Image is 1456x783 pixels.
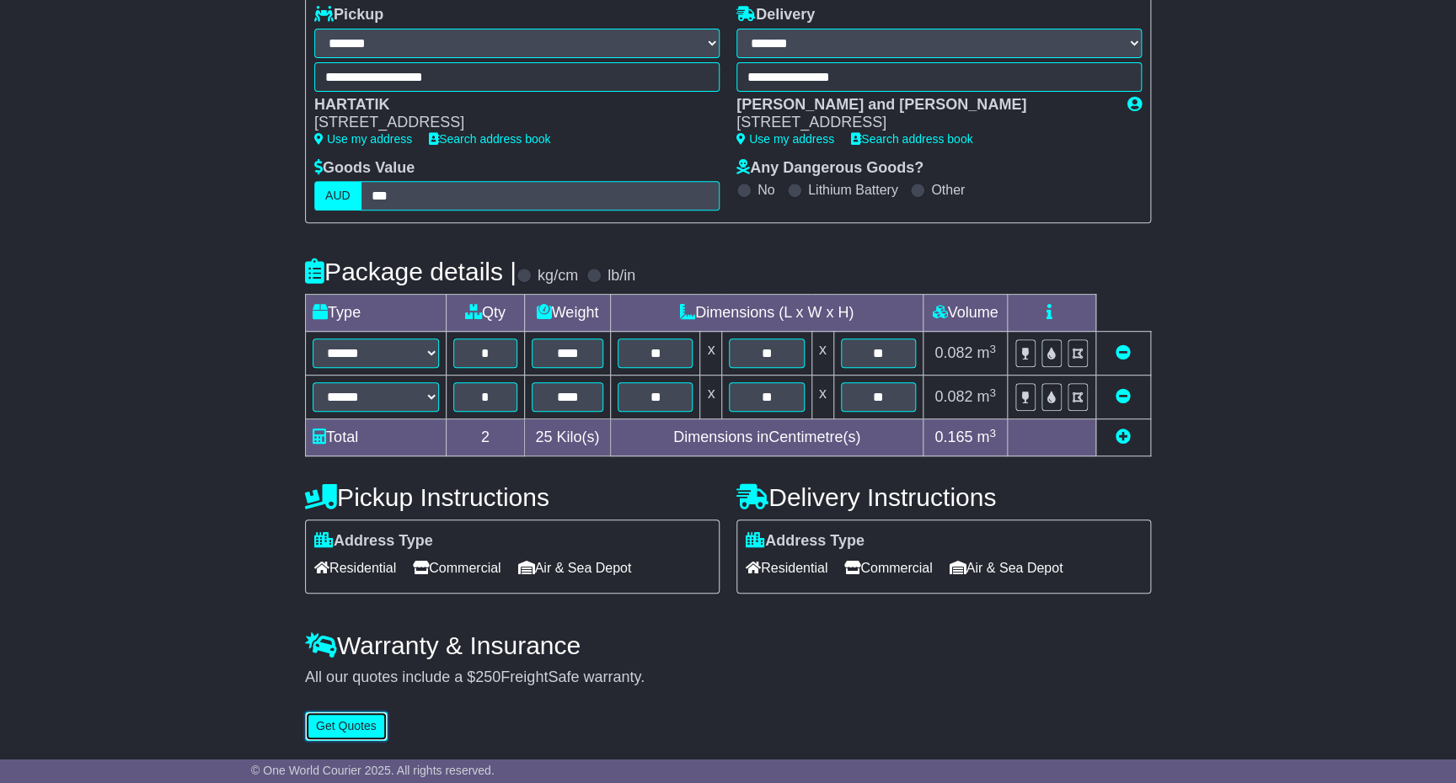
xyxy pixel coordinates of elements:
td: x [811,376,833,419]
label: No [757,182,774,198]
span: Commercial [413,555,500,581]
a: Search address book [851,132,972,146]
label: Lithium Battery [808,182,898,198]
td: Total [306,419,447,456]
span: © One World Courier 2025. All rights reserved. [251,764,495,777]
label: Address Type [746,532,864,551]
span: Air & Sea Depot [518,555,632,581]
td: Type [306,295,447,332]
label: Other [931,182,965,198]
a: Search address book [429,132,550,146]
td: Dimensions (L x W x H) [611,295,923,332]
span: 0.082 [934,344,972,361]
h4: Pickup Instructions [305,483,720,511]
label: Any Dangerous Goods? [736,159,923,178]
td: Volume [923,295,1007,332]
label: Goods Value [314,159,415,178]
label: AUD [314,181,361,210]
a: Remove this item [1116,388,1131,405]
td: 2 [447,419,525,456]
span: Residential [746,555,827,581]
span: 0.082 [934,388,972,405]
span: m [977,344,996,361]
h4: Package details | [305,258,517,285]
sup: 3 [989,427,996,439]
span: Air & Sea Depot [950,555,1063,581]
sup: 3 [989,386,996,399]
span: 25 [535,429,552,445]
td: Kilo(s) [524,419,611,456]
td: Weight [524,295,611,332]
h4: Delivery Instructions [736,483,1151,511]
span: m [977,429,996,445]
label: Address Type [314,532,433,551]
span: Residential [314,555,396,581]
label: kg/cm [538,267,578,285]
div: HARTATIK [314,96,703,115]
a: Remove this item [1116,344,1131,361]
div: [STREET_ADDRESS] [736,114,1111,132]
a: Add new item [1116,429,1131,445]
td: x [811,332,833,376]
td: x [700,332,722,376]
div: [PERSON_NAME] and [PERSON_NAME] [736,96,1111,115]
span: m [977,388,996,405]
button: Get Quotes [305,711,388,741]
sup: 3 [989,343,996,355]
td: Qty [447,295,525,332]
label: lb/in [608,267,635,285]
a: Use my address [314,132,412,146]
div: [STREET_ADDRESS] [314,114,703,132]
a: Use my address [736,132,834,146]
td: x [700,376,722,419]
h4: Warranty & Insurance [305,631,1151,659]
span: 0.165 [934,429,972,445]
label: Delivery [736,6,815,24]
td: Dimensions in Centimetre(s) [611,419,923,456]
div: All our quotes include a $ FreightSafe warranty. [305,668,1151,687]
span: Commercial [844,555,932,581]
label: Pickup [314,6,383,24]
span: 250 [475,668,500,685]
